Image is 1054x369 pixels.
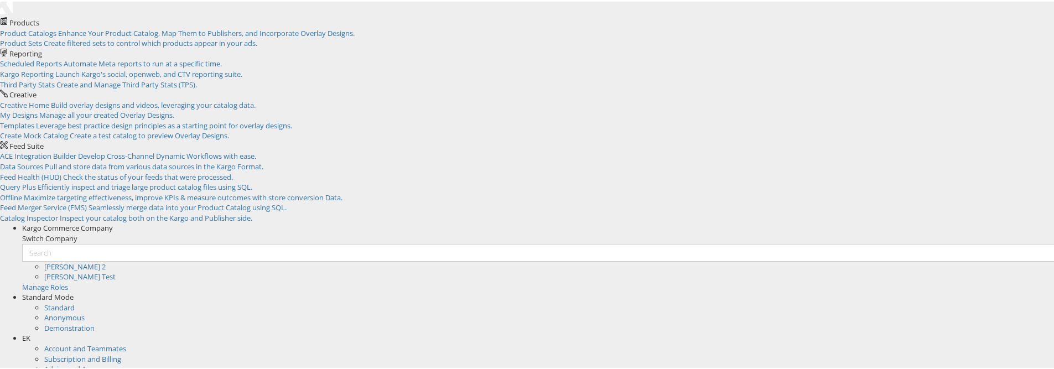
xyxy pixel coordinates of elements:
span: Creative [9,88,37,98]
span: Pull and store data from various data sources in the Kargo Format. [45,160,263,170]
span: Standard Mode [22,290,74,300]
span: Create filtered sets to control which products appear in your ads. [44,37,257,46]
span: Efficiently inspect and triage large product catalog files using SQL. [38,180,252,190]
span: EK [22,331,30,341]
span: Leverage best practice design principles as a starting point for overlay designs. [36,119,292,129]
span: Kargo Commerce Company [22,221,113,231]
span: Launch Kargo's social, openweb, and CTV reporting suite. [55,67,242,77]
a: [PERSON_NAME] Test [44,270,116,280]
span: Inspect your catalog both on the Kargo and Publisher side. [60,211,252,221]
span: Manage all your created Overlay Designs. [39,108,174,118]
span: Create a test catalog to preview Overlay Designs. [70,129,229,139]
span: Enhance Your Product Catalog, Map Them to Publishers, and Incorporate Overlay Designs. [58,27,355,37]
span: Reporting [9,47,42,57]
span: Seamlessly merge data into your Product Catalog using SQL. [89,201,287,211]
a: Manage Roles [22,280,68,290]
span: Feed Suite [9,139,44,149]
a: [PERSON_NAME] 2 [44,260,106,270]
a: Anonymous [44,311,85,321]
span: Products [9,16,39,26]
span: Create and Manage Third Party Stats (TPS). [56,78,197,88]
span: Check the status of your feeds that were processed. [63,170,233,180]
span: Automate Meta reports to run at a specific time. [64,57,222,67]
a: Account and Teammates [44,342,126,352]
a: Standard [44,301,75,311]
a: Demonstration [44,321,95,331]
span: Build overlay designs and videos, leveraging your catalog data. [51,98,256,108]
span: Maximize targeting effectiveness, improve KPIs & measure outcomes with store conversion Data. [24,191,342,201]
span: Develop Cross-Channel Dynamic Workflows with ease. [78,149,256,159]
a: Subscription and Billing [44,352,121,362]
